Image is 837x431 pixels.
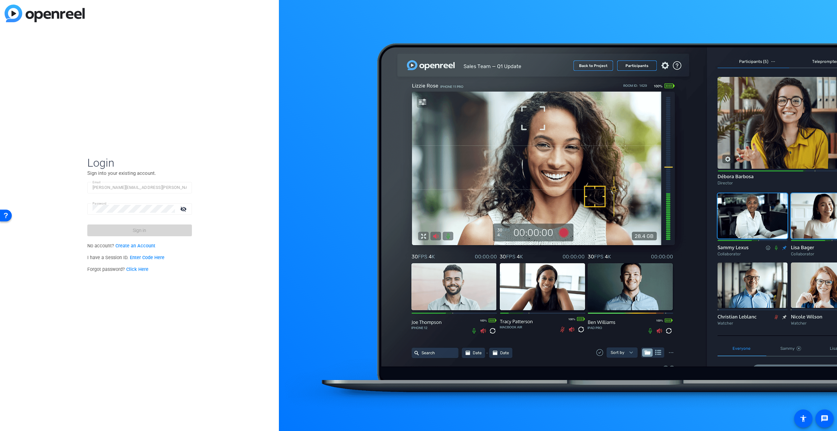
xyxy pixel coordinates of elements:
[5,5,85,22] img: blue-gradient.svg
[93,202,107,205] mat-label: Password
[126,267,148,272] a: Click Here
[87,255,165,260] span: I have a Session ID.
[87,267,149,272] span: Forgot password?
[93,184,187,191] input: Enter Email Address
[87,170,192,177] p: Sign into your existing account.
[87,156,192,170] span: Login
[93,180,101,184] mat-label: Email
[130,255,164,260] a: Enter Code Here
[821,415,828,423] mat-icon: message
[176,204,192,214] mat-icon: visibility_off
[799,415,807,423] mat-icon: accessibility
[87,243,156,249] span: No account?
[115,243,155,249] a: Create an Account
